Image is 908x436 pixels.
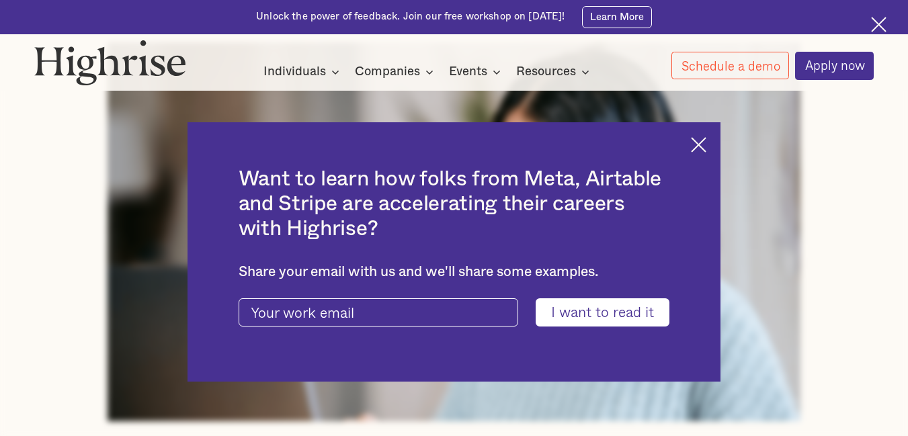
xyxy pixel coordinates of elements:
input: Your work email [239,298,518,326]
div: Events [449,64,487,80]
div: Companies [355,64,420,80]
form: current-ascender-blog-article-modal-form [239,298,670,326]
div: Resources [516,64,576,80]
div: Share your email with us and we'll share some examples. [239,264,670,281]
input: I want to read it [536,298,669,326]
div: Individuals [263,64,343,80]
a: Learn More [582,6,652,28]
h2: Want to learn how folks from Meta, Airtable and Stripe are accelerating their careers with Highrise? [239,167,670,241]
a: Schedule a demo [671,52,790,79]
a: Apply now [795,52,874,80]
div: Individuals [263,64,326,80]
img: Highrise logo [34,40,186,85]
div: Resources [516,64,593,80]
img: Cross icon [871,17,886,32]
img: Cross icon [691,137,706,152]
div: Companies [355,64,438,80]
div: Events [449,64,505,80]
div: Unlock the power of feedback. Join our free workshop on [DATE]! [256,10,565,24]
